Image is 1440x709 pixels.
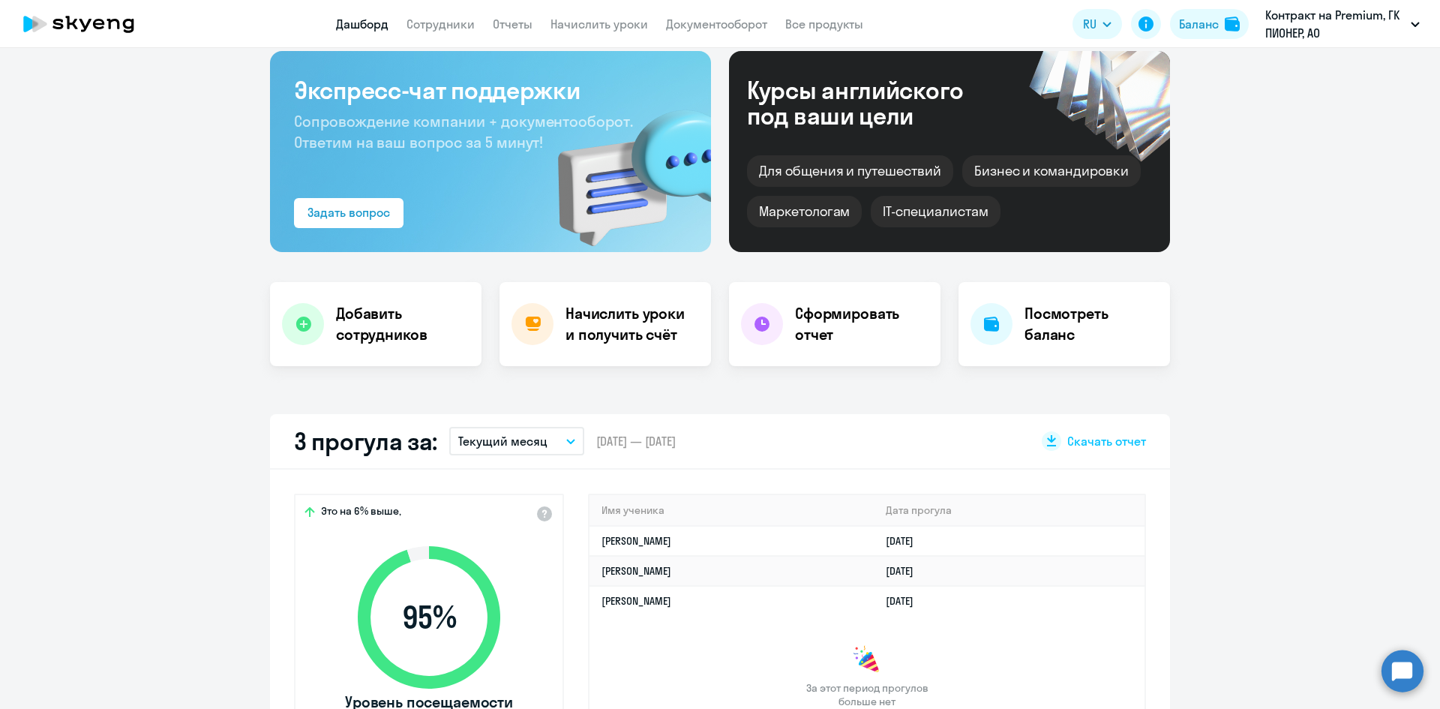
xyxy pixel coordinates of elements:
[601,594,671,608] a: [PERSON_NAME]
[1024,303,1158,345] h4: Посмотреть баланс
[874,495,1144,526] th: Дата прогула
[747,196,862,227] div: Маркетологам
[1179,15,1219,33] div: Баланс
[785,17,863,32] a: Все продукты
[1265,6,1405,42] p: Контракт на Premium, ГК ПИОНЕР, АО
[795,303,928,345] h4: Сформировать отчет
[666,17,767,32] a: Документооборот
[962,155,1141,187] div: Бизнес и командировки
[458,432,547,450] p: Текущий месяц
[294,75,687,105] h3: Экспресс-чат поддержки
[406,17,475,32] a: Сотрудники
[886,534,925,548] a: [DATE]
[871,196,1000,227] div: IT-специалистам
[601,564,671,578] a: [PERSON_NAME]
[294,426,437,456] h2: 3 прогула за:
[804,681,930,708] span: За этот период прогулов больше нет
[1067,433,1146,449] span: Скачать отчет
[336,303,469,345] h4: Добавить сотрудников
[1225,17,1240,32] img: balance
[294,198,403,228] button: Задать вопрос
[336,17,388,32] a: Дашборд
[747,155,953,187] div: Для общения и путешествий
[493,17,532,32] a: Отчеты
[601,534,671,548] a: [PERSON_NAME]
[747,77,1003,128] div: Курсы английского под ваши цели
[307,203,390,221] div: Задать вопрос
[852,645,882,675] img: congrats
[886,564,925,578] a: [DATE]
[321,504,401,522] span: Это на 6% выше,
[886,594,925,608] a: [DATE]
[294,112,633,152] span: Сопровождение компании + документооборот. Ответим на ваш вопрос за 5 минут!
[550,17,648,32] a: Начислить уроки
[565,303,696,345] h4: Начислить уроки и получить счёт
[1072,9,1122,39] button: RU
[589,495,874,526] th: Имя ученика
[1083,15,1096,33] span: RU
[1170,9,1249,39] button: Балансbalance
[536,83,711,252] img: bg-img
[596,433,676,449] span: [DATE] — [DATE]
[449,427,584,455] button: Текущий месяц
[1258,6,1427,42] button: Контракт на Premium, ГК ПИОНЕР, АО
[343,599,515,635] span: 95 %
